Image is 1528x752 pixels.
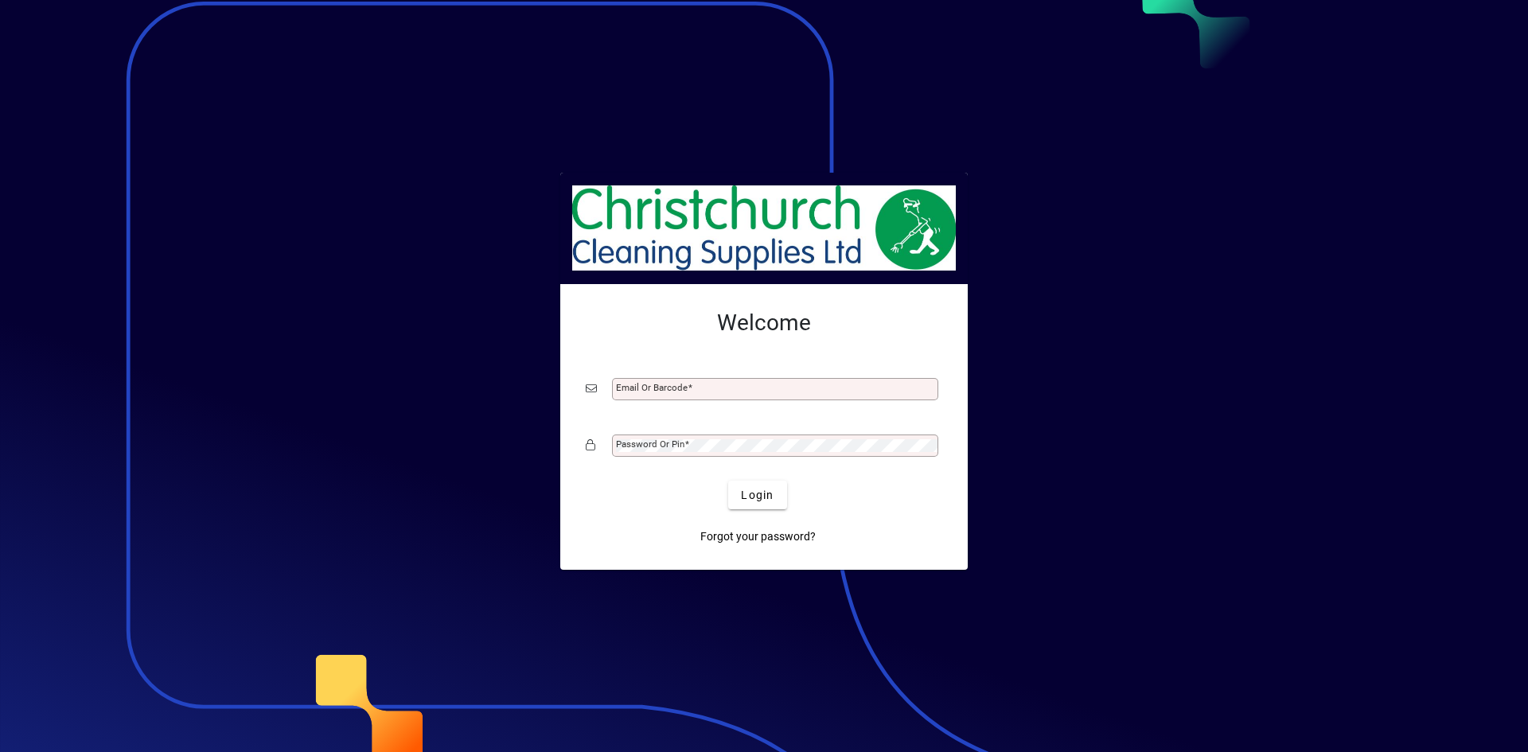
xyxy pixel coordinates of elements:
[741,487,774,504] span: Login
[694,522,822,551] a: Forgot your password?
[586,310,942,337] h2: Welcome
[616,438,684,450] mat-label: Password or Pin
[616,382,688,393] mat-label: Email or Barcode
[700,528,816,545] span: Forgot your password?
[728,481,786,509] button: Login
